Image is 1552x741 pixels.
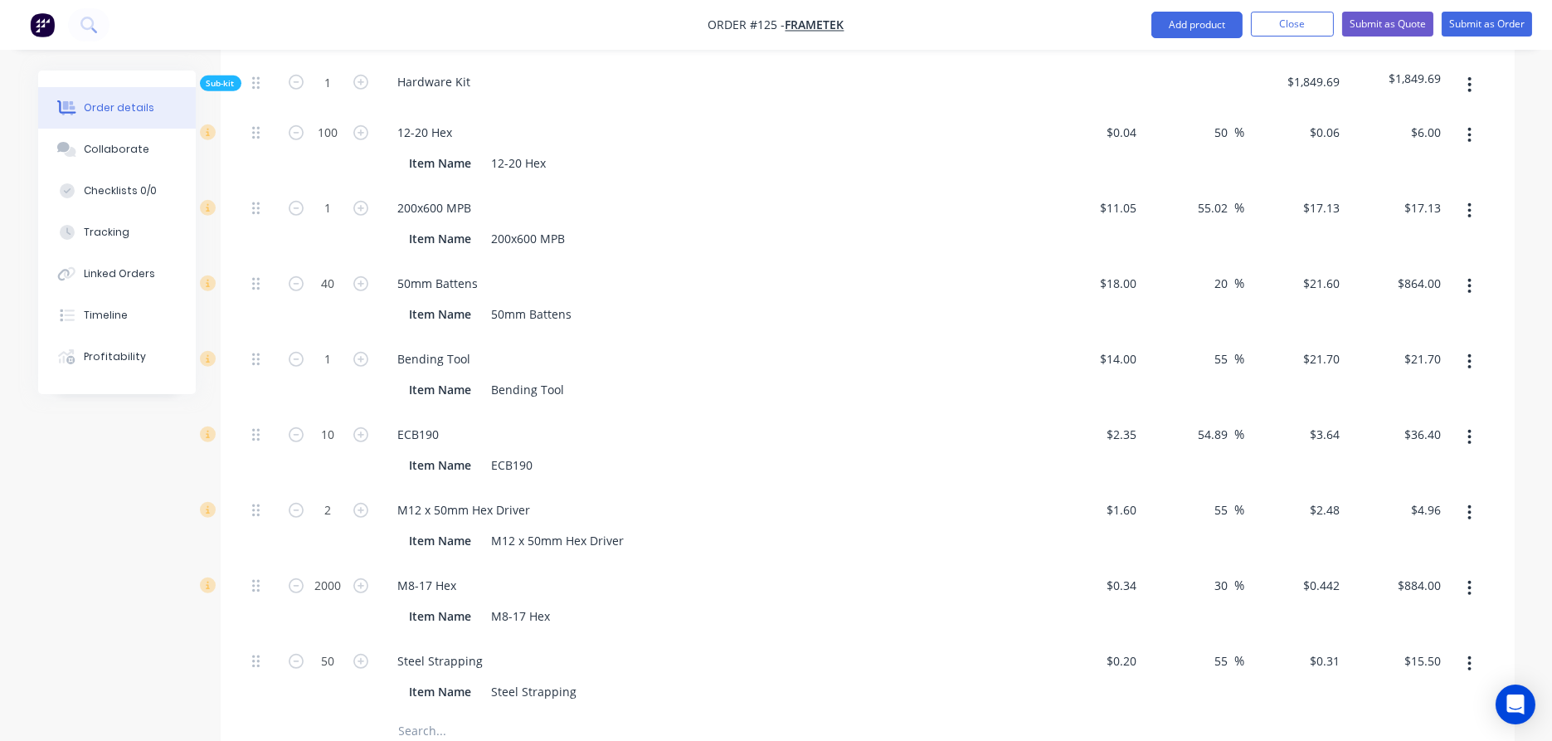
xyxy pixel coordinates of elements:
a: Frametek [786,17,844,33]
div: Item Name [403,453,479,477]
div: M12 x 50mm Hex Driver [485,529,631,553]
div: M8-17 Hex [485,604,557,628]
div: Linked Orders [84,266,155,281]
div: 200x600 MPB [485,227,572,251]
div: Item Name [403,227,479,251]
div: 50mm Battens [385,271,492,295]
div: Tracking [84,225,129,240]
div: Steel Strapping [385,649,497,673]
div: Timeline [84,308,128,323]
span: % [1235,651,1245,670]
button: Close [1251,12,1334,37]
div: Open Intercom Messenger [1496,685,1535,724]
button: Profitability [38,336,196,378]
div: ECB190 [385,422,453,446]
span: % [1235,425,1245,444]
span: % [1235,274,1245,293]
div: Collaborate [84,142,149,157]
div: Bending Tool [385,347,484,371]
img: Factory [30,12,55,37]
button: Order details [38,87,196,129]
div: Item Name [403,302,479,326]
button: Collaborate [38,129,196,170]
span: Order #125 - [708,17,786,33]
span: % [1235,349,1245,368]
div: Steel Strapping [485,680,584,704]
span: Sub-kit [207,77,235,90]
div: 50mm Battens [485,302,579,326]
button: Tracking [38,212,196,253]
div: Bending Tool [485,378,572,402]
span: % [1235,576,1245,595]
span: $1,849.69 [1252,73,1340,90]
div: M12 x 50mm Hex Driver [385,498,544,522]
span: $1,849.69 [1353,70,1442,87]
span: % [1235,500,1245,519]
div: Order details [84,100,154,115]
div: 12-20 Hex [385,120,466,144]
div: Item Name [403,680,479,704]
div: 200x600 MPB [385,196,485,220]
div: M8-17 Hex [385,573,470,597]
div: Checklists 0/0 [84,183,157,198]
div: Item Name [403,151,479,175]
div: Item Name [403,529,479,553]
button: Add product [1151,12,1243,38]
div: Profitability [84,349,146,364]
div: Item Name [403,604,479,628]
button: Submit as Quote [1342,12,1433,37]
button: Submit as Order [1442,12,1532,37]
div: 12-20 Hex [485,151,553,175]
button: Linked Orders [38,253,196,295]
div: ECB190 [485,453,540,477]
button: Checklists 0/0 [38,170,196,212]
span: % [1235,123,1245,142]
span: % [1235,198,1245,217]
div: Hardware Kit [385,70,484,94]
button: Timeline [38,295,196,336]
div: Item Name [403,378,479,402]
